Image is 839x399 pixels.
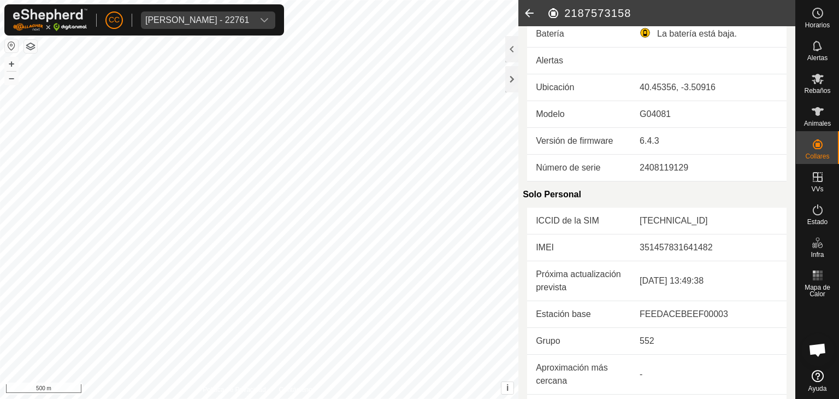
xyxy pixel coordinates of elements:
span: Animales [804,120,831,127]
td: ICCID de la SIM [527,208,631,234]
td: - [631,355,787,395]
span: Ayuda [808,385,827,392]
span: Mapa de Calor [799,284,836,297]
div: 6.4.3 [640,134,778,148]
span: Rebaños [804,87,830,94]
td: Aproximación más cercana [527,355,631,395]
td: Batería [527,21,631,48]
td: Grupo [527,328,631,355]
td: Estación base [527,301,631,328]
td: [TECHNICAL_ID] [631,208,787,234]
a: Contáctenos [279,385,316,395]
div: dropdown trigger [253,11,275,29]
td: Alertas [527,48,631,74]
h2: 2187573158 [547,7,795,20]
div: Chat abierto [801,333,834,366]
td: Modelo [527,101,631,128]
div: 2408119129 [640,161,778,174]
span: Alertas [807,55,828,61]
span: Collares [805,153,829,160]
td: Ubicación [527,74,631,101]
span: Estado [807,219,828,225]
span: i [506,383,509,392]
span: VVs [811,186,823,192]
td: Próxima actualización prevista [527,261,631,301]
span: Infra [811,251,824,258]
button: Restablecer Mapa [5,39,18,52]
td: 552 [631,328,787,355]
span: Anca Sanda Bercian - 22761 [141,11,253,29]
td: [DATE] 13:49:38 [631,261,787,301]
a: Política de Privacidad [203,385,265,395]
a: Ayuda [796,366,839,396]
button: i [501,382,513,394]
div: Solo Personal [523,181,787,208]
div: G04081 [640,108,778,121]
td: Número de serie [527,155,631,181]
td: 351457831641482 [631,234,787,261]
button: Capas del Mapa [24,40,37,53]
span: Horarios [805,22,830,28]
button: + [5,57,18,71]
div: La batería está baja. [640,27,778,40]
div: [PERSON_NAME] - 22761 [145,16,249,25]
button: – [5,72,18,85]
span: CC [109,14,120,26]
td: IMEI [527,234,631,261]
div: 40.45356, -3.50916 [640,81,778,94]
img: Logo Gallagher [13,9,87,31]
td: Versión de firmware [527,128,631,155]
td: FEEDACEBEEF00003 [631,301,787,328]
